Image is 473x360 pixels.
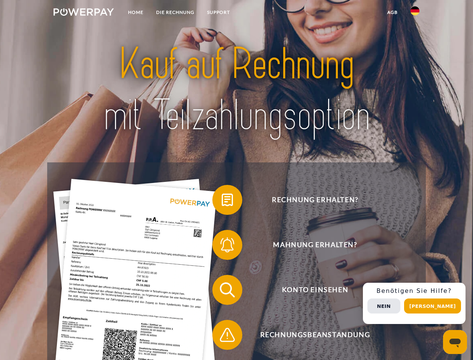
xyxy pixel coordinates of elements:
a: Home [122,6,150,19]
span: Rechnung erhalten? [223,185,407,215]
a: SUPPORT [201,6,236,19]
button: Rechnungsbeanstandung [212,320,407,350]
span: Konto einsehen [223,275,407,305]
span: Rechnungsbeanstandung [223,320,407,350]
h3: Benötigen Sie Hilfe? [367,287,461,295]
img: qb_warning.svg [218,325,237,344]
button: [PERSON_NAME] [404,298,461,313]
button: Nein [367,298,400,313]
div: Schnellhilfe [363,283,466,324]
a: agb [381,6,404,19]
span: Mahnung erhalten? [223,230,407,260]
img: logo-powerpay-white.svg [54,8,114,16]
iframe: Schaltfläche zum Öffnen des Messaging-Fensters [443,330,467,354]
img: qb_search.svg [218,280,237,299]
img: de [410,6,419,15]
button: Konto einsehen [212,275,407,305]
img: title-powerpay_de.svg [72,36,401,144]
img: qb_bell.svg [218,235,237,254]
button: Rechnung erhalten? [212,185,407,215]
img: qb_bill.svg [218,190,237,209]
a: DIE RECHNUNG [150,6,201,19]
button: Mahnung erhalten? [212,230,407,260]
